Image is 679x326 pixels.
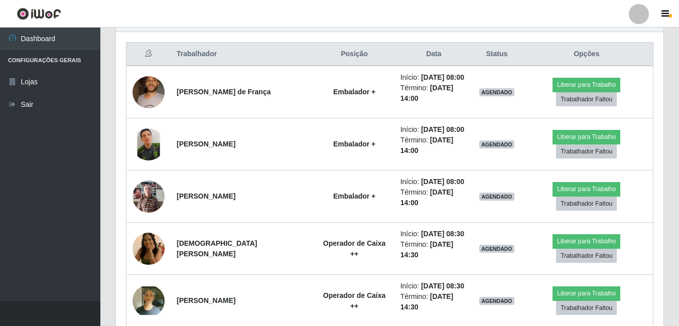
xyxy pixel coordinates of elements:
img: 1759261307405.jpeg [132,228,165,270]
li: Início: [400,229,467,239]
button: Liberar para Trabalho [553,234,620,248]
button: Liberar para Trabalho [553,286,620,300]
li: Início: [400,281,467,291]
span: AGENDADO [479,245,514,253]
button: Liberar para Trabalho [553,182,620,196]
span: AGENDADO [479,297,514,305]
span: AGENDADO [479,193,514,201]
button: Liberar para Trabalho [553,130,620,144]
time: [DATE] 08:00 [421,73,464,81]
span: AGENDADO [479,88,514,96]
strong: [PERSON_NAME] [177,140,235,148]
th: Posição [314,43,394,66]
li: Início: [400,124,467,135]
time: [DATE] 08:00 [421,178,464,186]
strong: Embalador + [333,192,375,200]
strong: Operador de Caixa ++ [323,239,386,258]
time: [DATE] 08:00 [421,125,464,133]
strong: [PERSON_NAME] de França [177,88,270,96]
time: [DATE] 08:30 [421,282,464,290]
strong: Operador de Caixa ++ [323,291,386,310]
img: 1753363159449.jpeg [132,175,165,218]
strong: [PERSON_NAME] [177,192,235,200]
li: Término: [400,291,467,312]
li: Término: [400,239,467,260]
img: 1758664160274.jpeg [132,286,165,314]
li: Término: [400,135,467,156]
li: Início: [400,177,467,187]
img: CoreUI Logo [17,8,61,20]
li: Término: [400,83,467,104]
button: Liberar para Trabalho [553,78,620,92]
button: Trabalhador Faltou [556,301,617,315]
li: Término: [400,187,467,208]
span: AGENDADO [479,140,514,148]
th: Trabalhador [171,43,314,66]
time: [DATE] 08:30 [421,230,464,238]
th: Data [394,43,473,66]
th: Opções [520,43,653,66]
button: Trabalhador Faltou [556,197,617,211]
li: Início: [400,72,467,83]
button: Trabalhador Faltou [556,249,617,263]
strong: Embalador + [333,140,375,148]
button: Trabalhador Faltou [556,92,617,106]
strong: [DEMOGRAPHIC_DATA][PERSON_NAME] [177,239,257,258]
img: 1742239917826.jpeg [132,123,165,166]
th: Status [473,43,520,66]
img: 1693432799936.jpeg [132,71,165,113]
strong: Embalador + [333,88,375,96]
strong: [PERSON_NAME] [177,296,235,304]
button: Trabalhador Faltou [556,144,617,158]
